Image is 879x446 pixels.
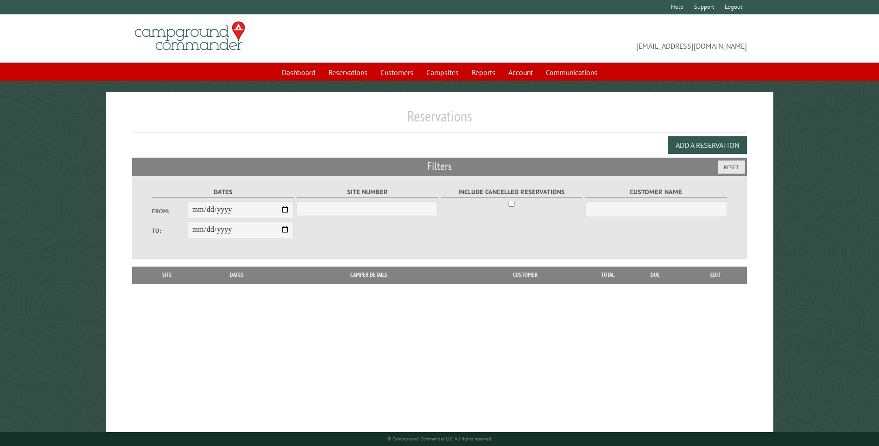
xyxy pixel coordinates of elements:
[152,226,187,235] label: To:
[421,64,464,81] a: Campsites
[297,187,438,198] label: Site Number
[132,158,746,175] h2: Filters
[137,267,197,283] th: Site
[132,18,248,54] img: Campground Commander
[585,187,727,198] label: Customer Name
[718,160,745,174] button: Reset
[276,64,321,81] a: Dashboard
[466,64,501,81] a: Reports
[684,267,747,283] th: Edit
[540,64,603,81] a: Communications
[277,267,461,283] th: Camper Details
[668,136,747,154] button: Add a Reservation
[503,64,538,81] a: Account
[441,187,582,198] label: Include Cancelled Reservations
[323,64,373,81] a: Reservations
[589,267,626,283] th: Total
[626,267,684,283] th: Due
[375,64,419,81] a: Customers
[152,207,187,216] label: From:
[440,25,747,51] span: [EMAIL_ADDRESS][DOMAIN_NAME]
[152,187,293,198] label: Dates
[461,267,589,283] th: Customer
[387,436,492,442] small: © Campground Commander LLC. All rights reserved.
[197,267,277,283] th: Dates
[132,107,746,133] h1: Reservations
